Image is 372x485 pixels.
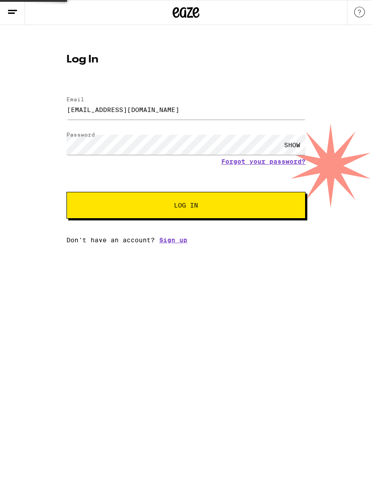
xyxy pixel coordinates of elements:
[5,6,64,13] span: Hi. Need any help?
[221,158,306,165] a: Forgot your password?
[66,192,306,219] button: Log In
[159,236,187,244] a: Sign up
[66,96,84,102] label: Email
[66,132,95,137] label: Password
[66,236,306,244] div: Don't have an account?
[66,54,306,65] h1: Log In
[66,99,306,120] input: Email
[279,135,306,155] div: SHOW
[174,202,198,208] span: Log In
